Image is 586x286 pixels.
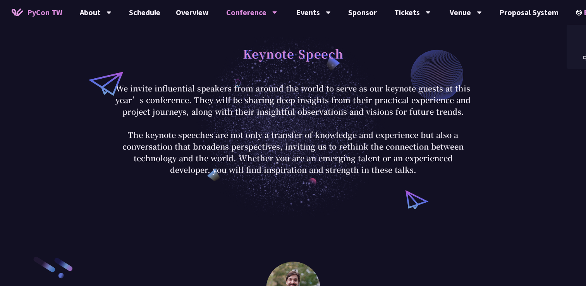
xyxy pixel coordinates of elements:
h1: Keynote Speech [243,42,344,65]
span: PyCon TW [27,7,62,18]
img: Locale Icon [576,10,584,16]
img: Home icon of PyCon TW 2025 [12,9,23,16]
a: PyCon TW [4,3,70,22]
p: We invite influential speakers from around the world to serve as our keynote guests at this year’... [113,83,473,176]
